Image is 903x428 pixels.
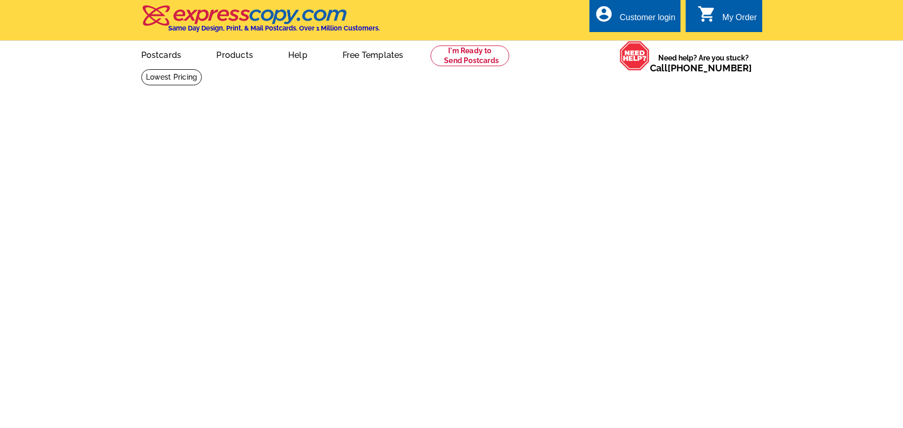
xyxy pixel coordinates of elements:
a: Help [272,42,324,66]
i: account_circle [595,5,613,23]
div: My Order [722,13,757,27]
i: shopping_cart [698,5,716,23]
img: help [619,41,650,71]
a: shopping_cart My Order [698,11,757,24]
span: Need help? Are you stuck? [650,53,757,73]
a: account_circle Customer login [595,11,675,24]
a: [PHONE_NUMBER] [668,63,752,73]
h4: Same Day Design, Print, & Mail Postcards. Over 1 Million Customers. [168,24,380,32]
span: Call [650,63,752,73]
a: Postcards [125,42,198,66]
a: Products [200,42,270,66]
div: Customer login [619,13,675,27]
a: Free Templates [326,42,420,66]
a: Same Day Design, Print, & Mail Postcards. Over 1 Million Customers. [141,12,380,32]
